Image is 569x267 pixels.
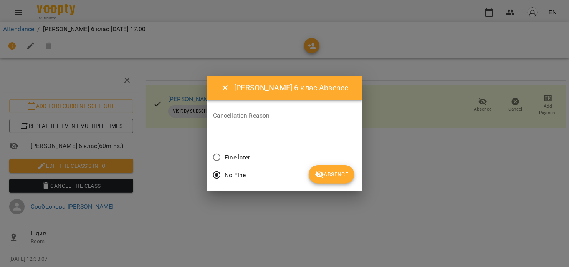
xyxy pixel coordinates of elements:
label: Cancellation Reason [213,113,356,119]
button: Absence [309,165,354,184]
span: No Fine [225,171,246,180]
span: Absence [315,170,348,179]
button: Close [216,79,235,97]
span: Fine later [225,153,250,162]
h6: [PERSON_NAME] 6 клас Absence [234,82,353,94]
